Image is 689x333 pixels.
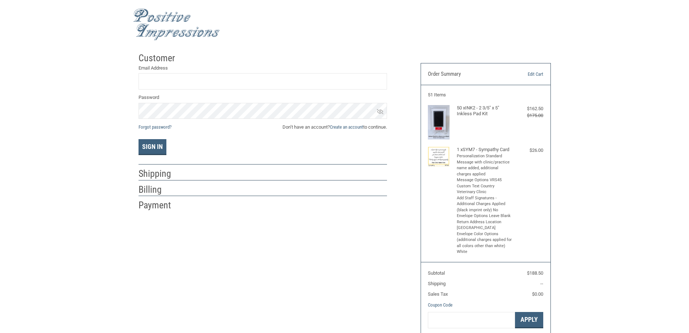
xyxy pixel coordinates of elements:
[457,183,513,195] li: Custom Text Country Veterinary Clinic
[457,105,513,117] h4: 50 x INK2 - 2 3/5" x 5" Inkless Pad Kit
[457,213,513,219] li: Envelope Options Leave Blank
[457,195,513,213] li: Add Staff Signatures - Additional Charges Applied (black imprint only) No
[428,302,452,308] a: Coupon Code
[506,71,543,78] a: Edit Cart
[457,147,513,153] h4: 1 x SYM7 - Sympathy Card
[282,124,387,131] span: Don’t have an account? to continue.
[139,199,181,211] h2: Payment
[139,124,171,130] a: Forgot password?
[139,94,387,101] label: Password
[514,105,543,112] div: $162.50
[515,312,543,328] button: Apply
[330,124,363,130] a: Create an account
[527,270,543,276] span: $188.50
[532,291,543,297] span: $0.00
[428,92,543,98] h3: 51 Items
[139,139,166,155] button: Sign In
[457,153,513,177] li: Personalization Standard Message with clinic/practice name added, additional charges applied
[514,112,543,119] div: $175.00
[457,177,513,183] li: Message Options VRS45
[428,281,446,286] span: Shipping
[139,168,181,180] h2: Shipping
[540,281,543,286] span: --
[139,184,181,196] h2: Billing
[428,291,448,297] span: Sales Tax
[428,71,506,78] h3: Order Summary
[139,64,387,72] label: Email Address
[428,312,515,328] input: Gift Certificate or Coupon Code
[139,52,181,64] h2: Customer
[457,231,513,255] li: Envelope Color Options (additional charges applied for all colors other than white) White
[133,8,220,41] img: Positive Impressions
[457,219,513,231] li: Return Address Location [GEOGRAPHIC_DATA]
[514,147,543,154] div: $26.00
[428,270,445,276] span: Subtotal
